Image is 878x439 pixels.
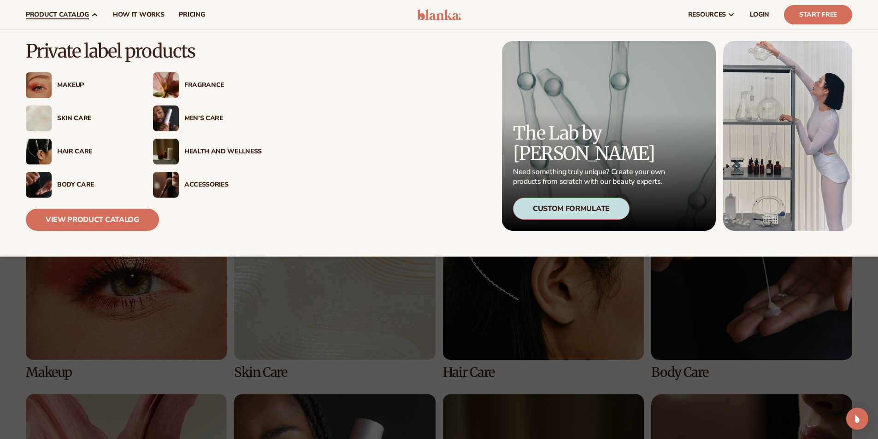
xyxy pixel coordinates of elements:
div: Body Care [57,181,135,189]
span: resources [688,11,726,18]
p: Private label products [26,41,262,61]
a: Female with makeup brush. Accessories [153,172,262,198]
a: Cream moisturizer swatch. Skin Care [26,105,135,131]
img: Cream moisturizer swatch. [26,105,52,131]
div: Men’s Care [184,115,262,123]
img: Female in lab with equipment. [723,41,852,231]
span: product catalog [26,11,89,18]
img: Male holding moisturizer bottle. [153,105,179,131]
p: Need something truly unique? Create your own products from scratch with our beauty experts. [513,167,668,187]
div: Accessories [184,181,262,189]
img: Pink blooming flower. [153,72,179,98]
div: Health And Wellness [184,148,262,156]
a: Pink blooming flower. Fragrance [153,72,262,98]
div: Open Intercom Messenger [846,408,868,430]
img: Candles and incense on table. [153,139,179,164]
img: logo [417,9,461,20]
div: Fragrance [184,82,262,89]
a: View Product Catalog [26,209,159,231]
p: The Lab by [PERSON_NAME] [513,123,668,164]
div: Custom Formulate [513,198,630,220]
img: Male hand applying moisturizer. [26,172,52,198]
div: Makeup [57,82,135,89]
a: Microscopic product formula. The Lab by [PERSON_NAME] Need something truly unique? Create your ow... [502,41,716,231]
a: Female hair pulled back with clips. Hair Care [26,139,135,164]
a: Candles and incense on table. Health And Wellness [153,139,262,164]
div: Hair Care [57,148,135,156]
a: Start Free [784,5,852,24]
img: Female with makeup brush. [153,172,179,198]
img: Female with glitter eye makeup. [26,72,52,98]
span: LOGIN [750,11,769,18]
a: Female with glitter eye makeup. Makeup [26,72,135,98]
img: Female hair pulled back with clips. [26,139,52,164]
span: pricing [179,11,205,18]
div: Skin Care [57,115,135,123]
a: Male hand applying moisturizer. Body Care [26,172,135,198]
a: Male holding moisturizer bottle. Men’s Care [153,105,262,131]
span: How It Works [113,11,165,18]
